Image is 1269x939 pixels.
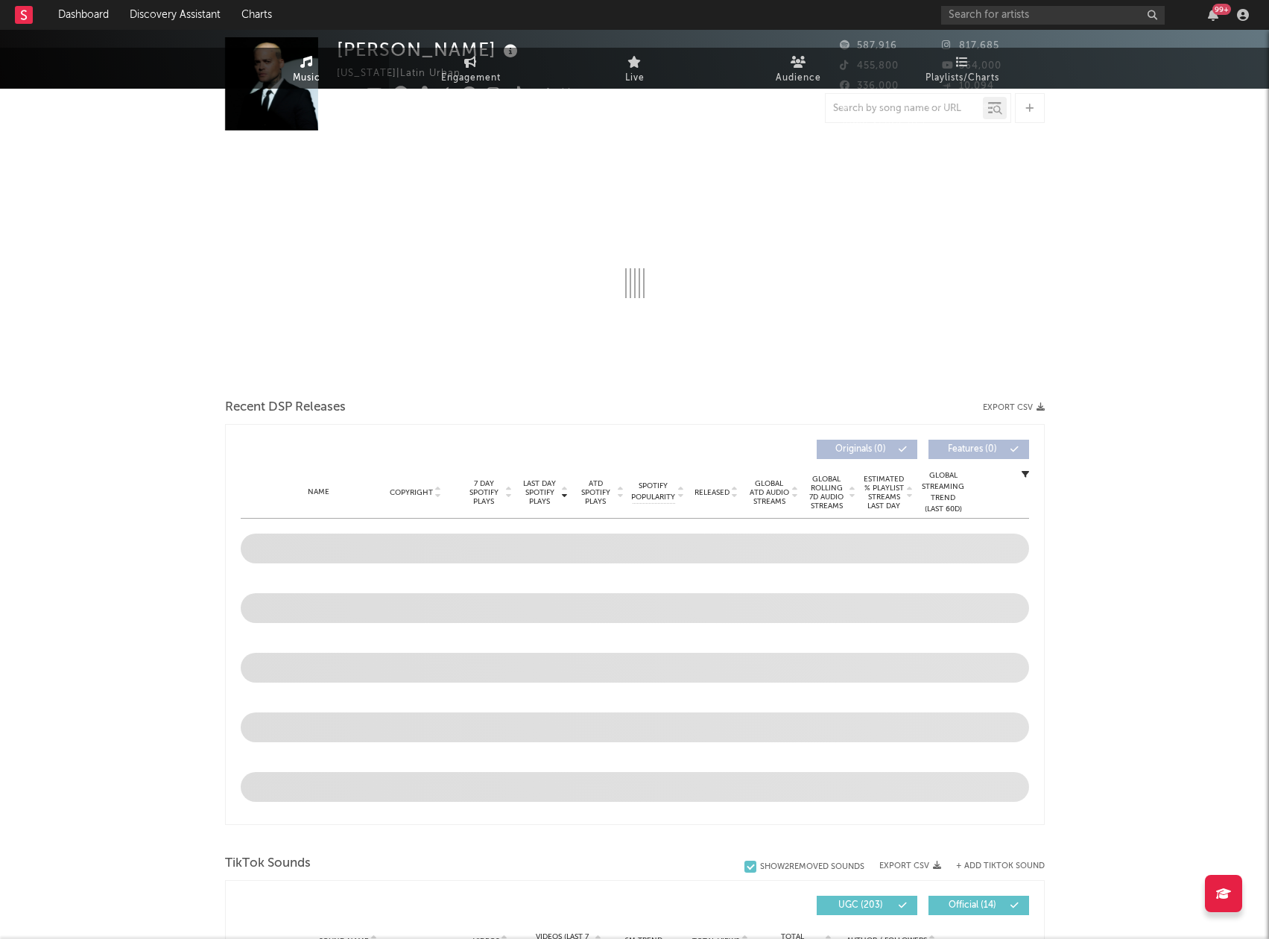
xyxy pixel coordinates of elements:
span: Playlists/Charts [925,69,999,87]
span: Features ( 0 ) [938,445,1007,454]
a: Live [553,48,717,89]
button: + Add TikTok Sound [941,862,1045,870]
button: 99+ [1208,9,1218,21]
button: UGC(203) [817,896,917,915]
div: Name [270,487,368,498]
div: [PERSON_NAME] [337,37,522,62]
span: ATD Spotify Plays [576,479,615,506]
input: Search by song name or URL [826,103,983,115]
a: Engagement [389,48,553,89]
div: 99 + [1212,4,1231,15]
a: Audience [717,48,881,89]
span: TikTok Sounds [225,855,311,873]
span: Official ( 14 ) [938,901,1007,910]
button: Originals(0) [817,440,917,459]
span: Last Day Spotify Plays [520,479,560,506]
span: Global Rolling 7D Audio Streams [806,475,847,510]
span: Estimated % Playlist Streams Last Day [864,475,905,510]
button: Export CSV [879,861,941,870]
span: Spotify Popularity [631,481,675,503]
span: Music [293,69,320,87]
button: Official(14) [928,896,1029,915]
span: Audience [776,69,821,87]
div: Show 2 Removed Sounds [760,862,864,872]
span: Copyright [390,488,433,497]
span: Released [694,488,730,497]
span: Originals ( 0 ) [826,445,895,454]
span: 817,685 [942,41,999,51]
span: 587,916 [840,41,897,51]
button: Export CSV [983,403,1045,412]
button: Edit [581,86,608,105]
span: UGC ( 203 ) [826,901,895,910]
span: Engagement [441,69,501,87]
span: Global ATD Audio Streams [749,479,790,506]
input: Search for artists [941,6,1165,25]
a: Music [225,48,389,89]
span: Recent DSP Releases [225,399,346,417]
div: Global Streaming Trend (Last 60D) [921,470,966,515]
button: Features(0) [928,440,1029,459]
a: Playlists/Charts [881,48,1045,89]
span: 7 Day Spotify Plays [464,479,504,506]
button: + Add TikTok Sound [956,862,1045,870]
span: Live [625,69,645,87]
